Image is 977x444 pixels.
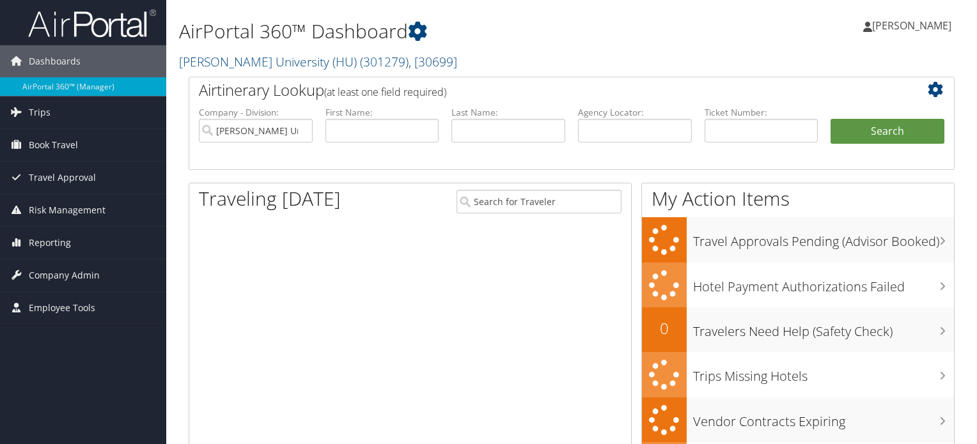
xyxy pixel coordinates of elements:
[409,53,457,70] span: , [ 30699 ]
[457,190,621,213] input: Search for Traveler
[29,227,71,259] span: Reporting
[28,8,156,38] img: airportal-logo.png
[29,292,95,324] span: Employee Tools
[642,217,954,263] a: Travel Approvals Pending (Advisor Booked)
[863,6,964,45] a: [PERSON_NAME]
[693,272,954,296] h3: Hotel Payment Authorizations Failed
[693,316,954,341] h3: Travelers Need Help (Safety Check)
[693,406,954,431] h3: Vendor Contracts Expiring
[705,106,818,119] label: Ticket Number:
[29,96,51,128] span: Trips
[451,106,565,119] label: Last Name:
[324,85,446,99] span: (at least one field required)
[325,106,439,119] label: First Name:
[642,307,954,352] a: 0Travelers Need Help (Safety Check)
[642,397,954,443] a: Vendor Contracts Expiring
[29,194,106,226] span: Risk Management
[642,318,687,339] h2: 0
[179,53,457,70] a: [PERSON_NAME] University (HU)
[29,259,100,291] span: Company Admin
[642,352,954,397] a: Trips Missing Hotels
[642,185,954,212] h1: My Action Items
[872,19,951,33] span: [PERSON_NAME]
[693,226,954,250] h3: Travel Approvals Pending (Advisor Booked)
[578,106,692,119] label: Agency Locator:
[360,53,409,70] span: ( 301279 )
[199,106,313,119] label: Company - Division:
[693,361,954,385] h3: Trips Missing Hotels
[199,185,341,212] h1: Traveling [DATE]
[29,45,81,77] span: Dashboards
[29,129,78,161] span: Book Travel
[29,162,96,194] span: Travel Approval
[642,263,954,308] a: Hotel Payment Authorizations Failed
[179,18,703,45] h1: AirPortal 360™ Dashboard
[199,79,880,101] h2: Airtinerary Lookup
[831,119,944,144] button: Search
